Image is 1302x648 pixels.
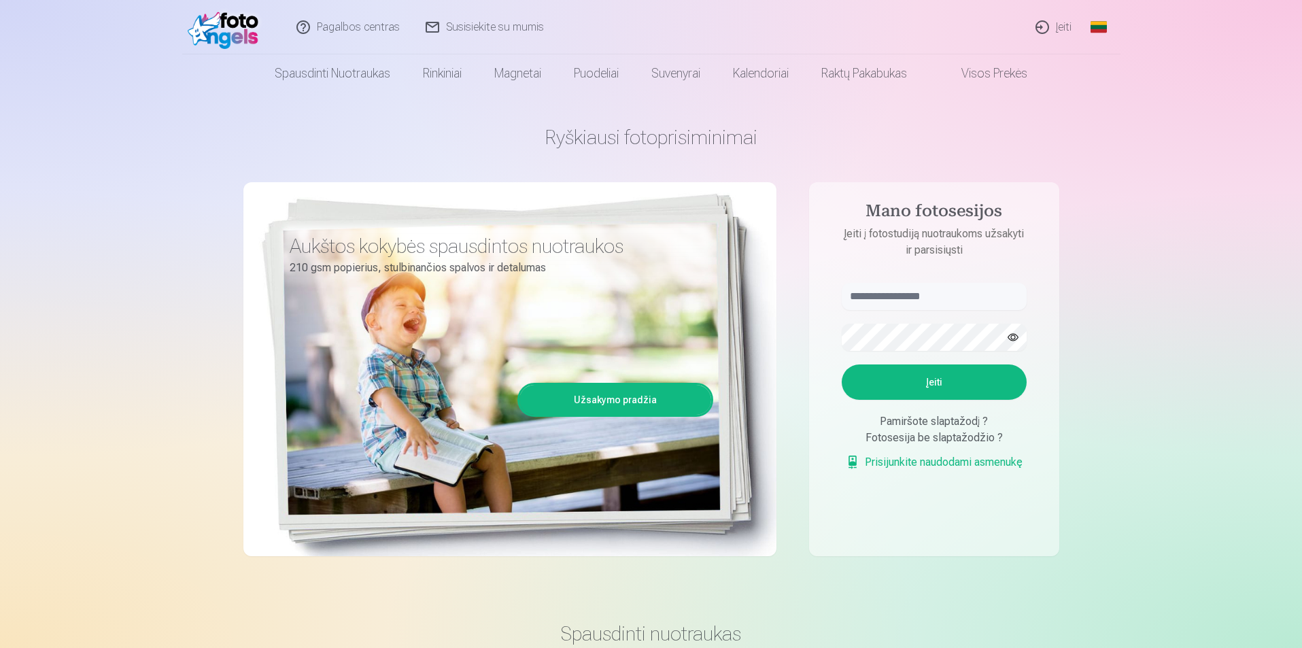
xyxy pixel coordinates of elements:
[290,234,703,258] h3: Aukštos kokybės spausdintos nuotraukos
[290,258,703,277] p: 210 gsm popierius, stulbinančios spalvos ir detalumas
[243,125,1059,150] h1: Ryškiausi fotoprisiminimai
[635,54,717,92] a: Suvenyrai
[842,430,1027,446] div: Fotosesija be slaptažodžio ?
[258,54,407,92] a: Spausdinti nuotraukas
[805,54,923,92] a: Raktų pakabukas
[519,385,711,415] a: Užsakymo pradžia
[846,454,1023,471] a: Prisijunkite naudodami asmenukę
[828,226,1040,258] p: Įeiti į fotostudiją nuotraukoms užsakyti ir parsisiųsti
[828,201,1040,226] h4: Mano fotosesijos
[717,54,805,92] a: Kalendoriai
[923,54,1044,92] a: Visos prekės
[558,54,635,92] a: Puodeliai
[254,621,1048,646] h3: Spausdinti nuotraukas
[842,364,1027,400] button: Įeiti
[407,54,478,92] a: Rinkiniai
[188,5,266,49] img: /fa2
[842,413,1027,430] div: Pamiršote slaptažodį ?
[478,54,558,92] a: Magnetai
